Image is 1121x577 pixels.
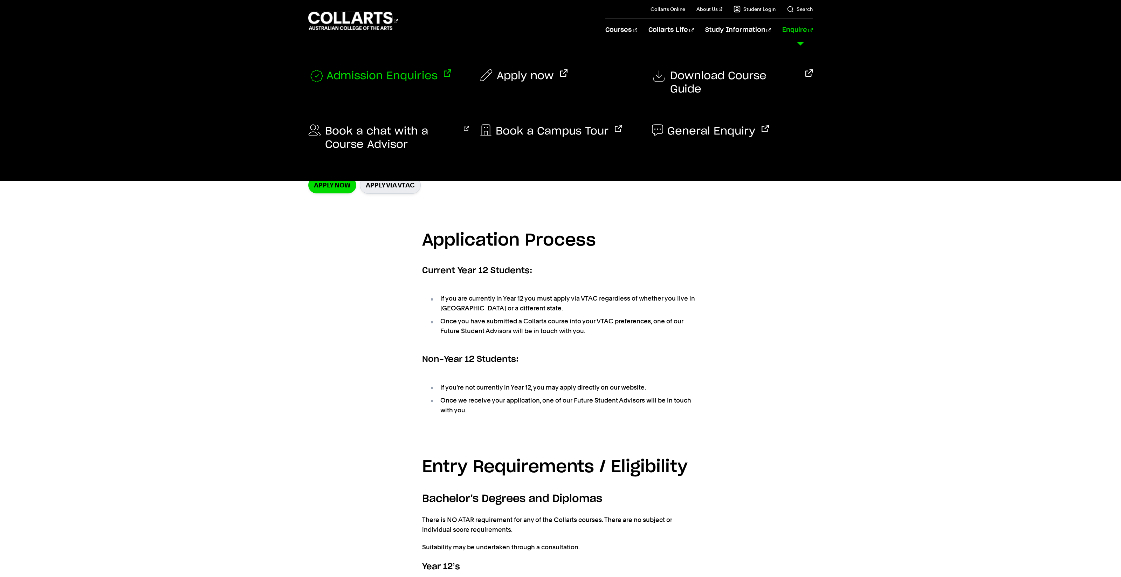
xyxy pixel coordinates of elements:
a: Apply now [480,69,568,83]
li: If you’re not currently in Year 12, you may apply directly on our website. [429,383,699,392]
p: Suitability may be undertaken through a consultation. [422,542,699,552]
h6: Current Year 12 Students: [422,265,699,277]
a: Apply now [308,177,356,193]
a: Study Information [705,19,771,42]
a: Admission Enquiries [308,69,451,83]
h5: Bachelor's Degrees and Diplomas [422,491,699,507]
div: Go to homepage [308,11,398,31]
span: Book a chat with a Course Advisor [325,125,458,151]
li: Once you have submitted a Collarts course into your VTAC preferences, one of our Future Student A... [429,316,699,336]
a: Download Course Guide [652,69,813,96]
span: Admission Enquiries [326,69,438,83]
h3: Application Process [422,227,699,254]
a: Book a chat with a Course Advisor [308,125,469,151]
h6: Year 12’s [422,561,699,573]
a: About Us [696,6,722,13]
span: Download Course Guide [670,69,799,96]
a: Courses [605,19,637,42]
a: Book a Campus Tour [480,125,622,138]
a: General Enquiry [652,125,769,138]
li: If you are currently in Year 12 you must apply via VTAC regardless of whether you live in [GEOGRA... [429,294,699,313]
span: General Enquiry [667,125,755,138]
li: Once we receive your application, one of our Future Student Advisors will be in touch with you. [429,396,699,415]
a: Collarts Life [648,19,694,42]
a: Enquire [782,19,813,42]
span: Apply now [497,69,554,83]
a: Student Login [734,6,776,13]
a: Collarts Online [651,6,685,13]
a: Apply via VTAC [360,177,421,194]
p: There is NO ATAR requirement for any of the Collarts courses. There are no subject or individual ... [422,515,699,535]
h3: Entry Requirements / Eligibility [422,454,699,481]
a: Search [787,6,813,13]
h6: Non-Year 12 Students: [422,353,699,366]
span: Book a Campus Tour [496,125,608,138]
